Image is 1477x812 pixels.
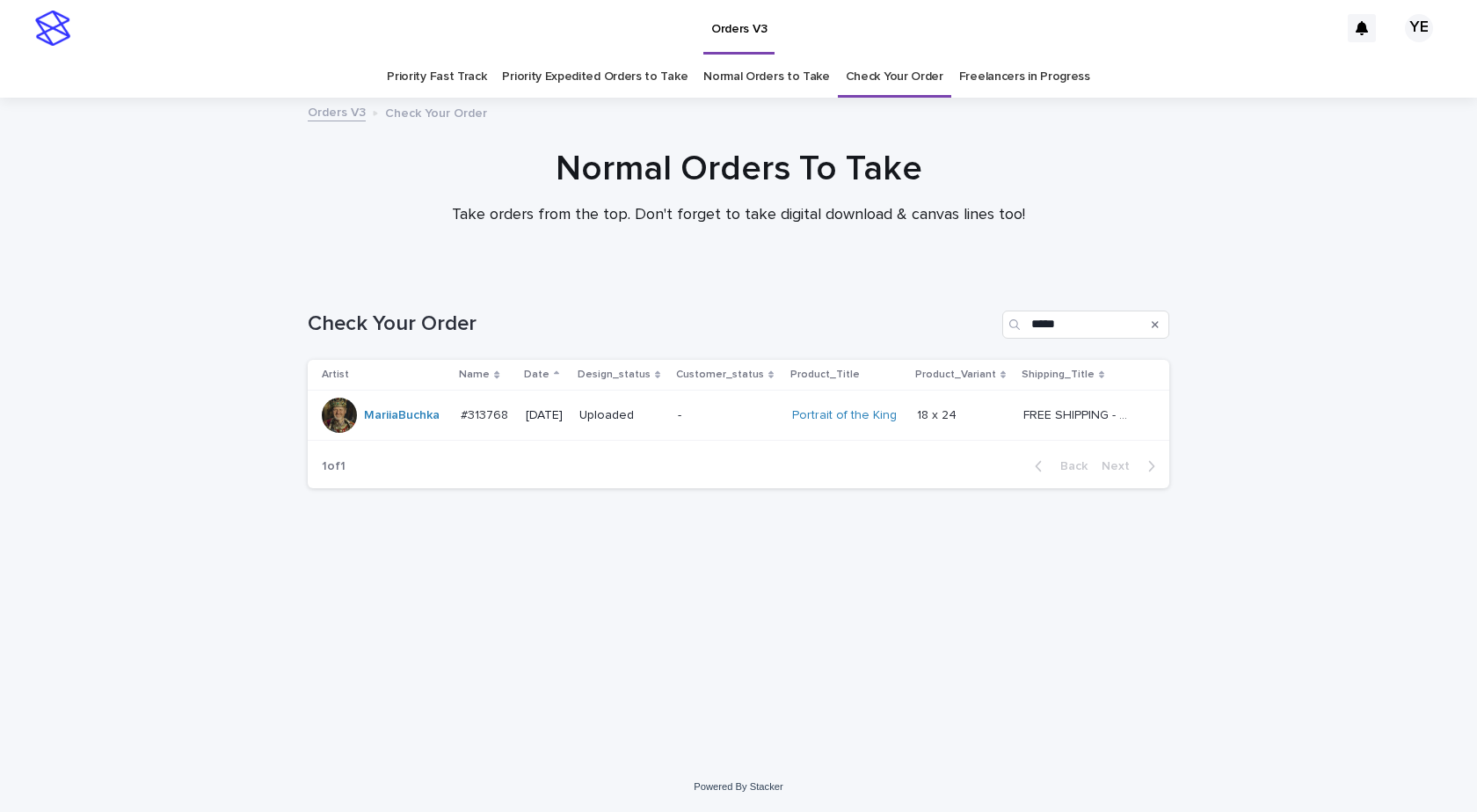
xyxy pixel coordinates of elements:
[1002,311,1169,339] input: Search
[846,56,943,98] a: Check Your Order
[502,56,688,98] a: Priority Expedited Orders to Take
[1102,460,1140,472] span: Next
[387,206,1090,225] p: Take orders from the top. Don't forget to take digital download & canvas lines too!
[459,365,490,384] p: Name
[308,148,1169,190] h1: Normal Orders To Take
[1023,405,1137,423] p: FREE SHIPPING - preview in 1-2 business days, after your approval delivery will take 5-10 b.d.
[959,56,1090,98] a: Freelancers in Progress
[694,781,782,792] a: Powered By Stacker
[322,365,349,384] p: Artist
[385,102,487,121] p: Check Your Order
[703,56,830,98] a: Normal Orders to Take
[364,408,440,423] a: MariiaBuchka
[387,56,486,98] a: Priority Fast Track
[524,365,549,384] p: Date
[676,365,764,384] p: Customer_status
[308,445,360,488] p: 1 of 1
[308,311,995,337] h1: Check Your Order
[678,408,778,423] p: -
[35,11,70,46] img: stacker-logo-s-only.png
[1405,14,1433,42] div: YE
[915,365,996,384] p: Product_Variant
[790,365,860,384] p: Product_Title
[308,101,366,121] a: Orders V3
[578,365,651,384] p: Design_status
[461,405,512,423] p: #313768
[917,405,960,423] p: 18 x 24
[1021,458,1095,474] button: Back
[1050,460,1088,472] span: Back
[1022,365,1095,384] p: Shipping_Title
[792,408,897,423] a: Portrait of the King
[579,408,664,423] p: Uploaded
[1095,458,1169,474] button: Next
[308,391,1169,441] tr: MariiaBuchka #313768#313768 [DATE]Uploaded-Portrait of the King 18 x 2418 x 24 FREE SHIPPING - pr...
[526,408,565,423] p: [DATE]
